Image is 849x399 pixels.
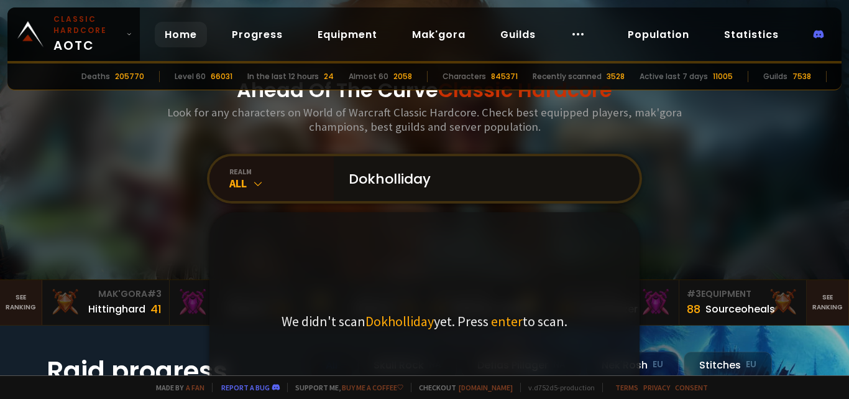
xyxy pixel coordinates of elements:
div: Sourceoheals [705,301,775,317]
div: 88 [687,301,700,317]
a: Seeranking [807,280,849,325]
div: 66031 [211,71,232,82]
div: 7538 [792,71,811,82]
a: Home [155,22,207,47]
div: Guilds [763,71,787,82]
h1: Ahead Of The Curve [237,75,612,105]
div: Mak'Gora [177,288,289,301]
div: realm [229,167,334,176]
div: 41 [150,301,162,317]
input: Search a character... [341,156,625,201]
div: Characters [443,71,486,82]
a: Report a bug [221,383,270,392]
div: Hittinghard [88,301,145,317]
a: [DOMAIN_NAME] [459,383,513,392]
div: All [229,176,334,190]
div: Recently scanned [533,71,602,82]
span: AOTC [53,14,121,55]
small: EU [653,359,663,371]
a: Mak'Gora#2Rivench100 [170,280,297,325]
div: Equipment [687,288,799,301]
a: Consent [675,383,708,392]
span: enter [491,312,523,330]
div: 11005 [713,71,733,82]
div: 845371 [491,71,518,82]
small: Classic Hardcore [53,14,121,36]
div: 2058 [393,71,412,82]
h3: Look for any characters on World of Warcraft Classic Hardcore. Check best equipped players, mak'g... [162,105,687,134]
div: Deaths [81,71,110,82]
div: Almost 60 [349,71,388,82]
h1: Raid progress [47,352,295,391]
div: Level 60 [175,71,206,82]
a: #3Equipment88Sourceoheals [679,280,807,325]
span: Checkout [411,383,513,392]
span: v. d752d5 - production [520,383,595,392]
a: Mak'gora [402,22,475,47]
a: Classic HardcoreAOTC [7,7,140,61]
a: Equipment [308,22,387,47]
small: EU [746,359,756,371]
div: 24 [324,71,334,82]
a: Guilds [490,22,546,47]
a: Terms [615,383,638,392]
span: # 3 [687,288,701,300]
div: 205770 [115,71,144,82]
div: Mak'Gora [50,288,162,301]
a: Privacy [643,383,670,392]
span: Support me, [287,383,403,392]
div: Stitches [684,352,772,378]
p: We didn't scan yet. Press to scan. [282,312,567,330]
div: 3528 [607,71,625,82]
div: Active last 7 days [640,71,708,82]
a: Population [618,22,699,47]
a: Progress [222,22,293,47]
a: Statistics [714,22,789,47]
div: In the last 12 hours [247,71,319,82]
a: a fan [186,383,204,392]
a: Mak'Gora#3Hittinghard41 [42,280,170,325]
span: Made by [149,383,204,392]
span: # 3 [147,288,162,300]
a: Buy me a coffee [342,383,403,392]
span: Dokholliday [365,312,434,330]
